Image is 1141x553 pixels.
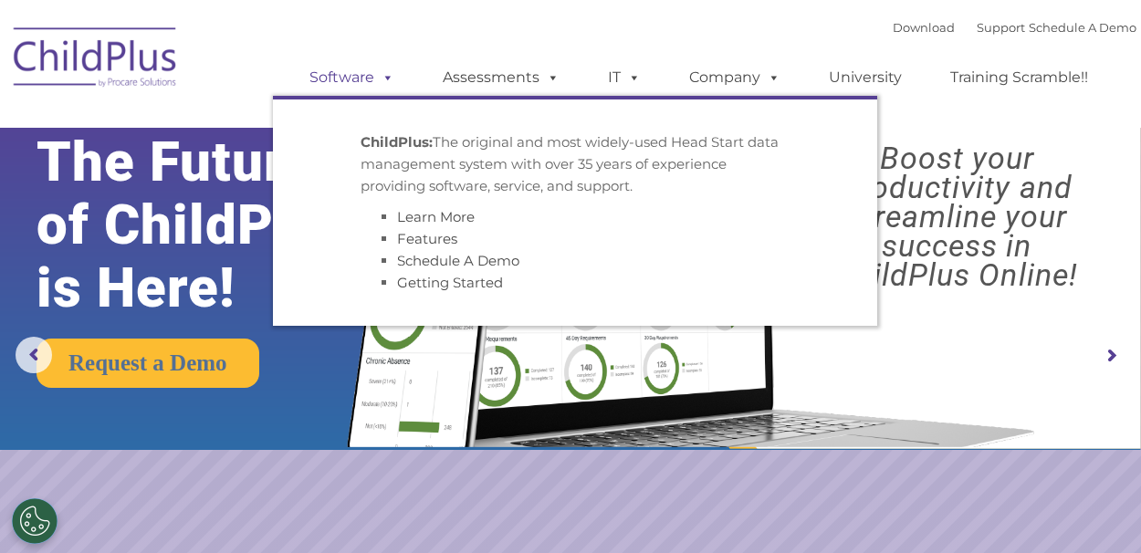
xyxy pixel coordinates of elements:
rs-layer: Boost your productivity and streamline your success in ChildPlus Online! [788,143,1126,289]
font: | [893,20,1136,35]
p: The original and most widely-used Head Start data management system with over 35 years of experie... [361,131,790,197]
a: Learn More [397,208,475,225]
iframe: Chat Widget [843,356,1141,553]
span: Last name [254,120,309,134]
rs-layer: The Future of ChildPlus is Here! [37,130,401,319]
a: University [811,59,920,96]
a: Support [977,20,1025,35]
button: Cookies Settings [12,498,58,544]
strong: ChildPlus: [361,133,433,151]
a: Assessments [424,59,578,96]
a: Schedule A Demo [1029,20,1136,35]
a: IT [590,59,659,96]
a: Getting Started [397,274,503,291]
a: Training Scramble!! [932,59,1106,96]
a: Schedule A Demo [397,252,519,269]
span: Phone number [254,195,331,209]
a: Software [291,59,413,96]
a: Download [893,20,955,35]
a: Features [397,230,457,247]
a: Request a Demo [37,339,259,388]
a: Company [671,59,799,96]
img: ChildPlus by Procare Solutions [5,15,187,106]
